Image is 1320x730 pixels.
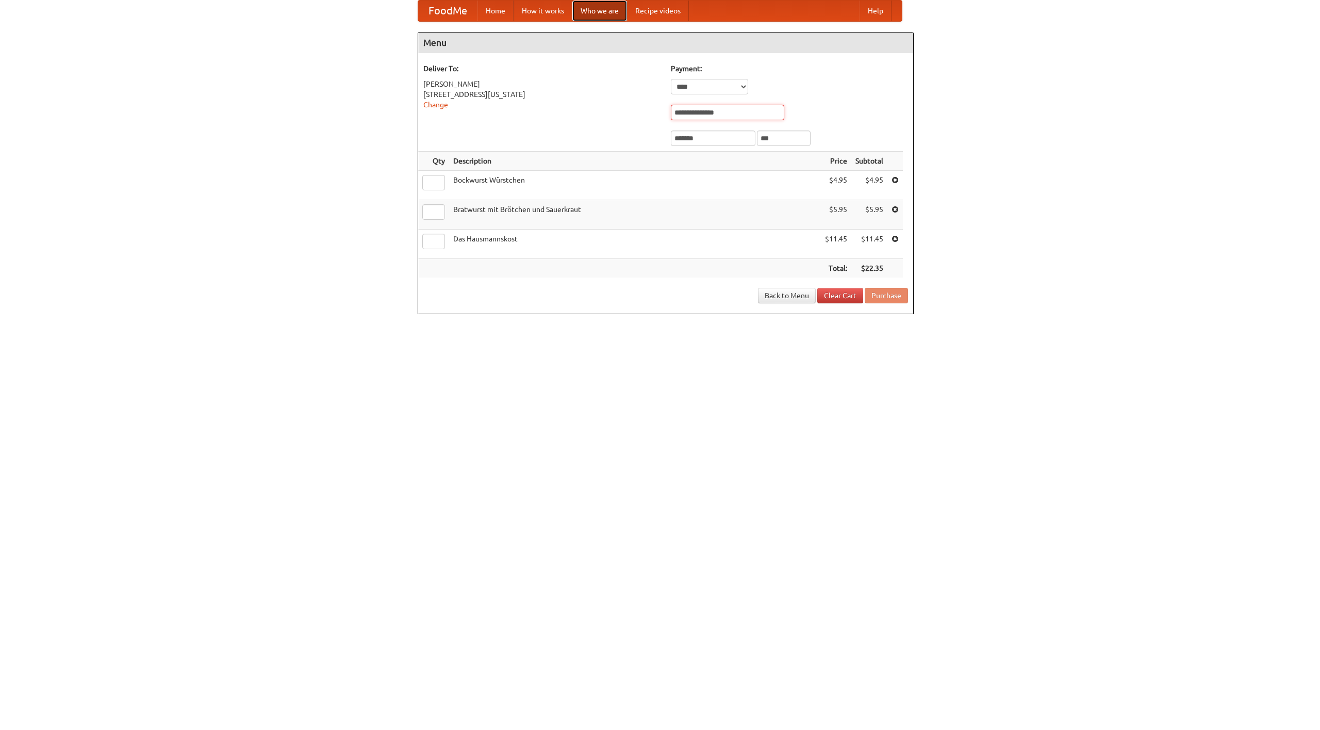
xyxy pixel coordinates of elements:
[851,171,887,200] td: $4.95
[449,171,821,200] td: Bockwurst Würstchen
[860,1,892,21] a: Help
[758,288,816,303] a: Back to Menu
[477,1,514,21] a: Home
[449,230,821,259] td: Das Hausmannskost
[627,1,689,21] a: Recipe videos
[821,171,851,200] td: $4.95
[821,259,851,278] th: Total:
[423,79,661,89] div: [PERSON_NAME]
[865,288,908,303] button: Purchase
[423,101,448,109] a: Change
[851,152,887,171] th: Subtotal
[423,89,661,100] div: [STREET_ADDRESS][US_STATE]
[671,63,908,74] h5: Payment:
[418,152,449,171] th: Qty
[423,63,661,74] h5: Deliver To:
[821,230,851,259] td: $11.45
[851,259,887,278] th: $22.35
[821,200,851,230] td: $5.95
[449,152,821,171] th: Description
[449,200,821,230] td: Bratwurst mit Brötchen und Sauerkraut
[418,1,477,21] a: FoodMe
[817,288,863,303] a: Clear Cart
[821,152,851,171] th: Price
[851,230,887,259] td: $11.45
[514,1,572,21] a: How it works
[418,33,913,53] h4: Menu
[851,200,887,230] td: $5.95
[572,1,627,21] a: Who we are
